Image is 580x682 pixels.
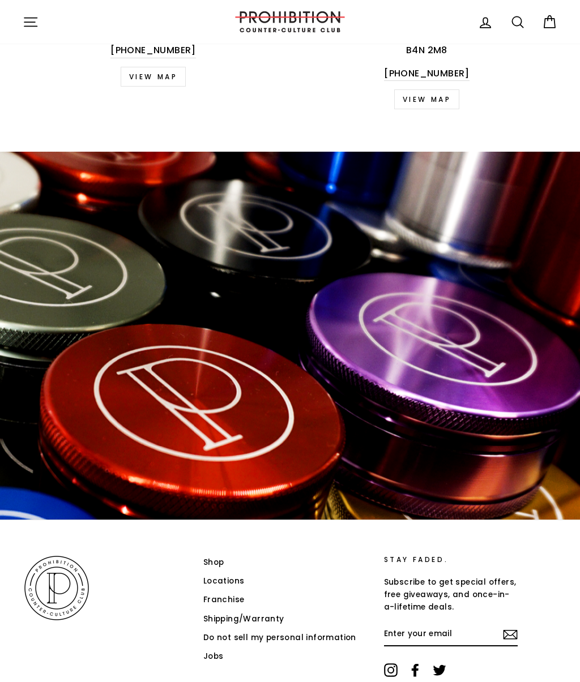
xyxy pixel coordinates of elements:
a: [PHONE_NUMBER] [110,43,196,58]
input: Enter your email [384,622,518,647]
a: Franchise [203,591,245,608]
a: Jobs [203,648,224,665]
a: [PHONE_NUMBER] [384,66,470,82]
p: Subscribe to get special offers, free giveaways, and once-in-a-lifetime deals. [384,576,518,613]
a: Locations [203,573,245,590]
a: Shop [203,554,224,571]
a: VIEW MAP [121,67,186,87]
img: PROHIBITION COUNTER-CULTURE CLUB [23,554,91,622]
a: VIEW MAP [394,89,460,109]
p: B4N 2M8 [296,43,557,58]
img: PROHIBITION COUNTER-CULTURE CLUB [233,11,347,32]
a: Do not sell my personal information [203,629,356,646]
a: Shipping/Warranty [203,611,284,628]
p: STAY FADED. [384,554,518,565]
